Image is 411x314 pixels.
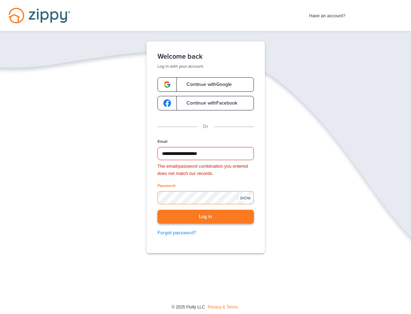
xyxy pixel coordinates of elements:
label: Email [157,139,168,145]
button: Log in [157,210,254,224]
div: SHOW [238,195,253,202]
input: Email [157,147,254,160]
a: google-logoContinue withGoogle [157,77,254,92]
img: google-logo [163,81,171,88]
p: Log in with your account. [157,63,254,69]
p: Or [203,123,208,130]
span: Continue with Google [180,82,232,87]
label: Password [157,183,175,189]
span: Have an account? [309,9,345,20]
div: The email/password combination you entered does not match our records. [157,163,254,177]
a: Privacy & Terms [208,305,238,310]
img: google-logo [163,99,171,107]
input: Password [157,191,254,204]
span: Continue with Facebook [180,101,237,106]
a: google-logoContinue withFacebook [157,96,254,110]
span: © 2025 Floify LLC [172,305,205,310]
a: Forgot password? [157,229,254,237]
h1: Welcome back [157,52,254,61]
